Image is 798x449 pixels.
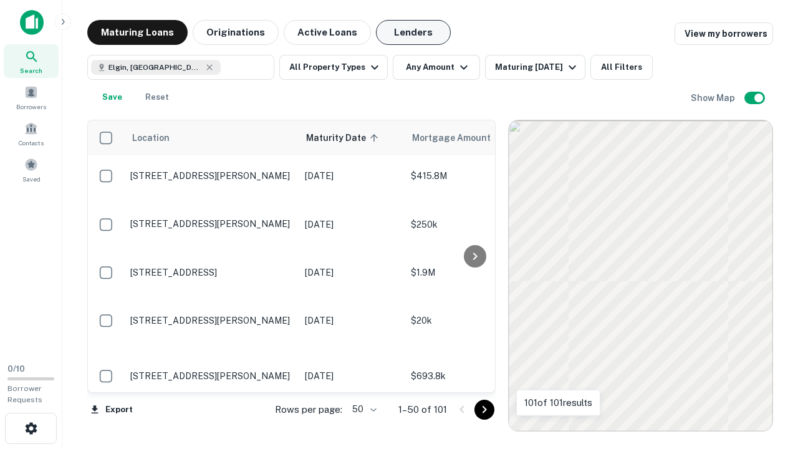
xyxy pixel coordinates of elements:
[7,364,25,374] span: 0 / 10
[675,22,773,45] a: View my borrowers
[305,266,398,279] p: [DATE]
[299,120,405,155] th: Maturity Date
[275,402,342,417] p: Rows per page:
[411,314,536,327] p: $20k
[509,120,772,431] div: 0 0
[132,130,170,145] span: Location
[108,62,202,73] span: Elgin, [GEOGRAPHIC_DATA], [GEOGRAPHIC_DATA]
[305,218,398,231] p: [DATE]
[474,400,494,420] button: Go to next page
[4,153,59,186] a: Saved
[130,170,292,181] p: [STREET_ADDRESS][PERSON_NAME]
[376,20,451,45] button: Lenders
[124,120,299,155] th: Location
[305,169,398,183] p: [DATE]
[137,85,177,110] button: Reset
[4,117,59,150] a: Contacts
[590,55,653,80] button: All Filters
[130,370,292,382] p: [STREET_ADDRESS][PERSON_NAME]
[22,174,41,184] span: Saved
[130,218,292,229] p: [STREET_ADDRESS][PERSON_NAME]
[4,80,59,114] a: Borrowers
[405,120,542,155] th: Mortgage Amount
[736,349,798,409] iframe: Chat Widget
[411,218,536,231] p: $250k
[305,369,398,383] p: [DATE]
[411,169,536,183] p: $415.8M
[20,10,44,35] img: capitalize-icon.png
[279,55,388,80] button: All Property Types
[495,60,580,75] div: Maturing [DATE]
[411,266,536,279] p: $1.9M
[4,44,59,78] a: Search
[411,369,536,383] p: $693.8k
[524,395,592,410] p: 101 of 101 results
[130,315,292,326] p: [STREET_ADDRESS][PERSON_NAME]
[7,384,42,404] span: Borrower Requests
[19,138,44,148] span: Contacts
[284,20,371,45] button: Active Loans
[305,314,398,327] p: [DATE]
[20,65,42,75] span: Search
[691,91,737,105] h6: Show Map
[92,85,132,110] button: Save your search to get updates of matches that match your search criteria.
[16,102,46,112] span: Borrowers
[87,20,188,45] button: Maturing Loans
[193,20,279,45] button: Originations
[87,400,136,419] button: Export
[130,267,292,278] p: [STREET_ADDRESS]
[485,55,585,80] button: Maturing [DATE]
[398,402,447,417] p: 1–50 of 101
[306,130,382,145] span: Maturity Date
[347,400,378,418] div: 50
[393,55,480,80] button: Any Amount
[412,130,507,145] span: Mortgage Amount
